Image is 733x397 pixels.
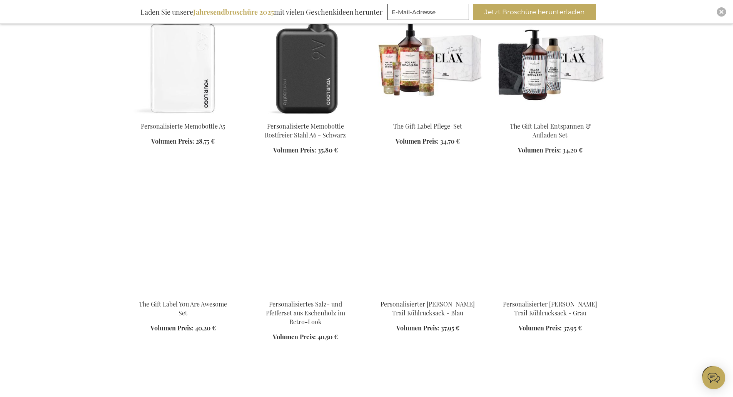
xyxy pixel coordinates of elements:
[396,137,439,145] span: Volumen Preis:
[373,112,483,120] a: The Gift Label Care Set
[495,290,605,298] a: Personalised Sortino Trail Cooler Backpack - Grey
[387,4,471,22] form: marketing offers and promotions
[139,300,227,317] a: The Gift Label You Are Awesome Set
[318,146,338,154] span: 35,80 €
[473,4,596,20] button: Jetzt Broschüre herunterladen
[250,290,361,298] a: Personalisiertes Salz- und Pfefferset aus Eschenholz im Retro-Look
[387,4,469,20] input: E-Mail-Adresse
[151,137,194,145] span: Volumen Preis:
[317,333,338,341] span: 40,50 €
[128,290,238,298] a: The Gift Label You Are Awesome Set
[495,8,605,116] img: The Gift Label Relax & Recharge Set
[519,324,562,332] span: Volumen Preis:
[503,300,597,317] a: Personalisierter [PERSON_NAME] Trail Kühlrucksack - Grau
[141,122,225,130] a: Personalisierte Memobottle A5
[193,7,274,17] b: Jahresendbroschüre 2025
[396,324,459,333] a: Volumen Preis: 37,95 €
[195,324,216,332] span: 40,20 €
[273,333,316,341] span: Volumen Preis:
[266,300,345,326] a: Personalisiertes Salz- und Pfefferset aus Eschenholz im Retro-Look
[150,324,216,333] a: Volumen Preis: 40,20 €
[128,112,238,120] a: Personalisierte Memobottle A5
[717,7,726,17] div: Close
[373,8,483,116] img: The Gift Label Care Set
[518,146,583,155] a: Volumen Preis: 34,20 €
[702,366,725,389] iframe: belco-activator-frame
[563,146,583,154] span: 34,20 €
[563,324,582,332] span: 37,95 €
[196,137,215,145] span: 28,75 €
[128,186,238,293] img: The Gift Label You Are Awesome Set
[250,186,361,293] img: Personalisiertes Salz- und Pfefferset aus Eschenholz im Retro-Look
[518,146,561,154] span: Volumen Preis:
[265,122,346,139] a: Personalisierte Memobottle Rostfreier Stahl A6 - Schwarz
[719,10,724,14] img: Close
[381,300,475,317] a: Personalisierter [PERSON_NAME] Trail Kühlrucksack - Blau
[250,112,361,120] a: Personalisierte Memobottle Rostfreier Stahl A6 - Schwarz
[128,8,238,116] img: Personalisierte Memobottle A5
[440,137,460,145] span: 34,70 €
[151,137,215,146] a: Volumen Preis: 28,75 €
[519,324,582,333] a: Volumen Preis: 37,95 €
[273,146,338,155] a: Volumen Preis: 35,80 €
[396,137,460,146] a: Volumen Preis: 34,70 €
[250,8,361,116] img: Personalisierte Memobottle Rostfreier Stahl A6 - Schwarz
[137,4,386,20] div: Laden Sie unsere mit vielen Geschenkideen herunter
[150,324,194,332] span: Volumen Preis:
[495,186,605,293] img: Personalised Sortino Trail Cooler Backpack - Grey
[495,112,605,120] a: The Gift Label Relax & Recharge Set
[510,122,591,139] a: The Gift Label Entspannen & Aufladen Set
[273,333,338,342] a: Volumen Preis: 40,50 €
[273,146,316,154] span: Volumen Preis:
[441,324,459,332] span: 37,95 €
[396,324,439,332] span: Volumen Preis:
[373,186,483,293] img: Personalised Sortino Trail Cooler Backpack - Blue
[373,290,483,298] a: Personalised Sortino Trail Cooler Backpack - Blue
[393,122,462,130] a: The Gift Label Pflege-Set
